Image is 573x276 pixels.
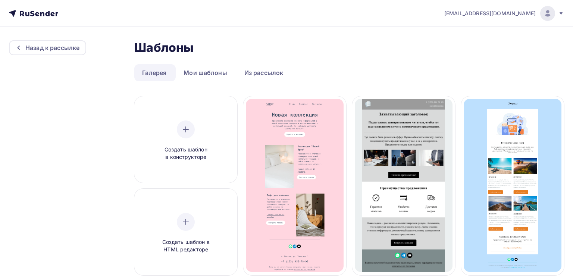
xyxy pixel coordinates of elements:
a: Галерея [134,64,174,81]
div: Назад к рассылке [25,43,79,52]
a: Мои шаблоны [176,64,235,81]
span: Создать шаблон в конструкторе [150,146,221,161]
h2: Шаблоны [134,40,194,55]
span: [EMAIL_ADDRESS][DOMAIN_NAME] [444,10,536,17]
span: Создать шаблон в HTML редакторе [150,238,221,254]
a: Из рассылок [237,64,291,81]
a: [EMAIL_ADDRESS][DOMAIN_NAME] [444,6,564,21]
